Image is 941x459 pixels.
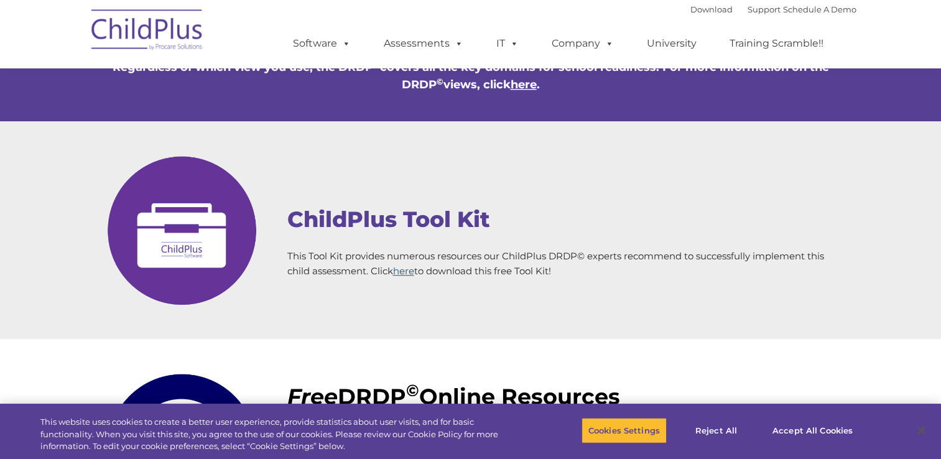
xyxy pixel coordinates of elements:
[287,249,847,279] p: This Tool Kit provides numerous resources our ChildPlus DRDP© experts recommend to successfully i...
[511,78,537,91] a: here
[677,417,755,443] button: Reject All
[393,265,414,277] a: here
[287,206,490,233] a: ChildPlus Tool Kit
[539,31,626,56] a: Company
[95,143,269,317] img: CP-ToolKit.gif
[287,383,338,410] em: Free
[748,4,781,14] a: Support
[40,416,517,453] div: This website uses cookies to create a better user experience, provide statistics about user visit...
[373,59,380,69] sup: ©
[907,417,935,444] button: Close
[419,383,620,410] strong: Online Resources
[690,4,856,14] font: |
[766,417,860,443] button: Accept All Cookies
[783,4,856,14] a: Schedule A Demo
[717,31,836,56] a: Training Scramble!!
[690,4,733,14] a: Download
[406,381,419,401] sup: ©
[371,31,476,56] a: Assessments
[582,417,667,443] button: Cookies Settings
[338,383,406,410] strong: DRDP
[85,1,210,63] img: ChildPlus by Procare Solutions
[634,31,709,56] a: University
[484,31,531,56] a: IT
[280,31,363,56] a: Software
[437,76,443,86] sup: ©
